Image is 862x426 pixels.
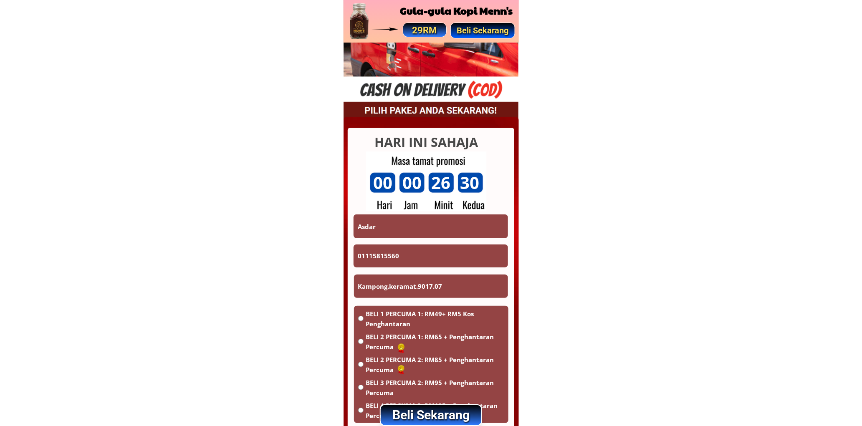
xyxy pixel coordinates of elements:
[448,22,518,39] p: Beli Sekarang
[334,133,519,151] h4: HARI INI SAHAJA
[398,3,515,18] h2: Gula-gula Kopi Menn's
[366,378,504,398] span: BELI 3 PERCUMA 2: RM95 + Penghantaran Percuma
[356,245,506,268] input: Telefon
[366,401,504,421] span: BELI 4 PERCUMA 3: RM125 + Penghantaran Percuma
[356,214,506,238] input: Nama
[366,355,504,375] span: BELI 2 PERCUMA 2: RM85 + Penghantaran Percuma
[366,309,504,329] span: BELI 1 PERCUMA 1: RM49+ RM5 Kos Penghantaran
[356,275,506,298] input: Alamat Spesifik
[378,404,484,426] p: Beli Sekarang
[403,23,446,38] p: 29RM
[366,332,504,352] span: BELI 2 PERCUMA 1: RM65 + Penghantaran Percuma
